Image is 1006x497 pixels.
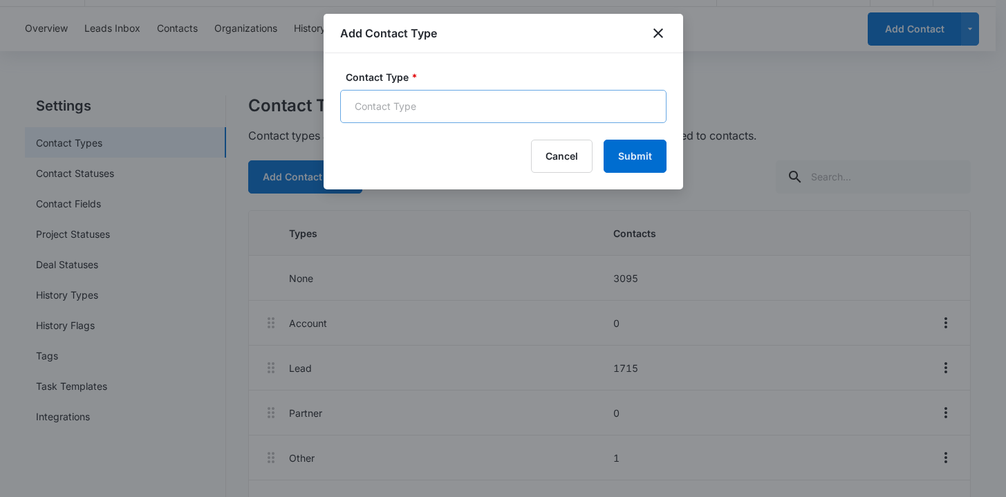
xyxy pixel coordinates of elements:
[340,25,437,41] h1: Add Contact Type
[346,70,672,84] label: Contact Type
[604,140,667,173] button: Submit
[531,140,593,173] button: Cancel
[650,25,667,41] button: close
[340,90,667,123] input: Contact Type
